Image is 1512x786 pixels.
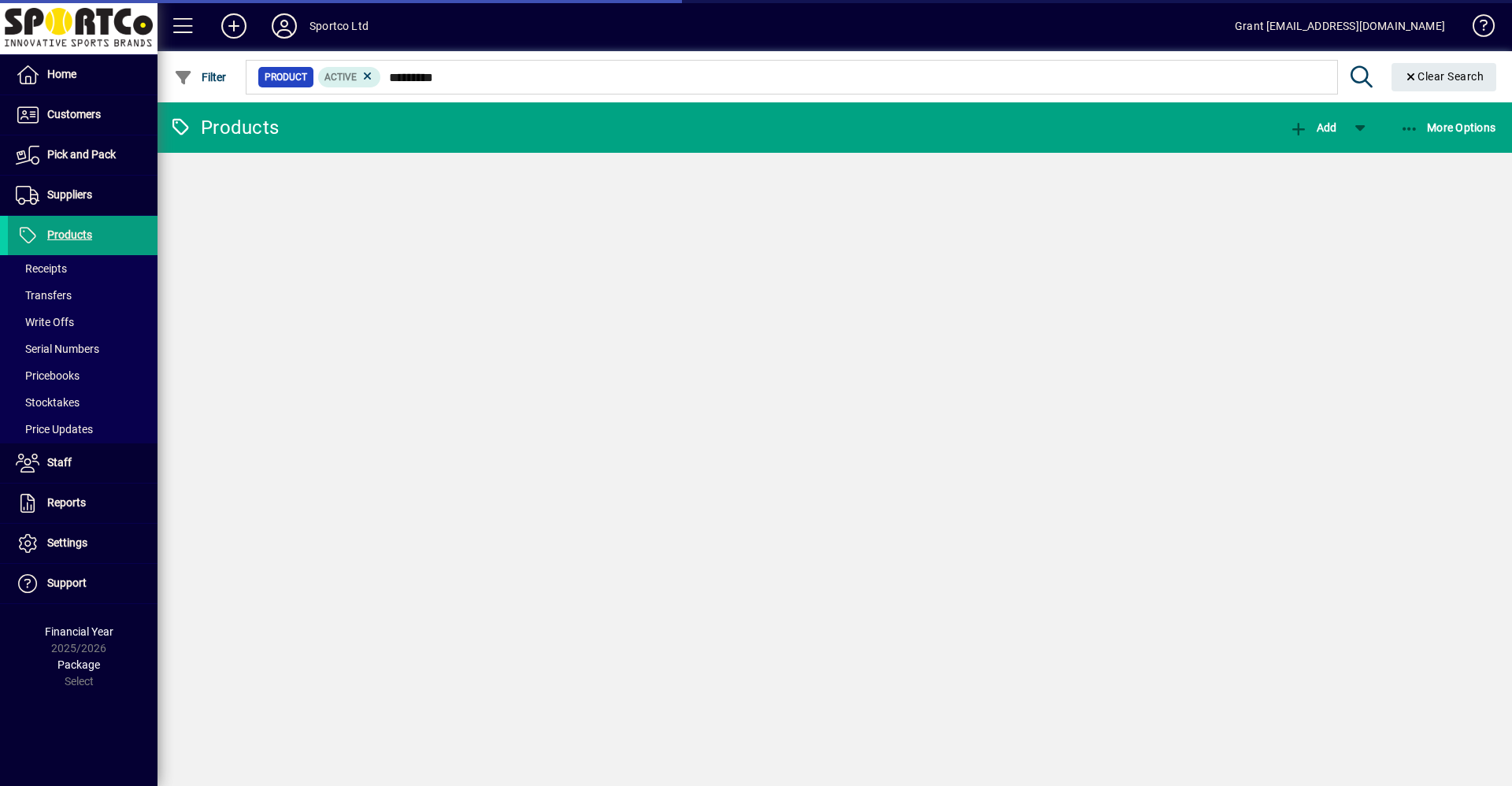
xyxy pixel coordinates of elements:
span: Filter [174,71,227,83]
span: Support [47,577,87,589]
div: Grant [EMAIL_ADDRESS][DOMAIN_NAME] [1235,13,1445,39]
button: Add [209,12,259,40]
a: Staff [8,443,157,483]
span: Stocktakes [16,396,80,409]
span: Write Offs [16,316,74,328]
a: Serial Numbers [8,336,157,362]
span: Clear Search [1404,70,1484,83]
a: Price Updates [8,416,157,443]
a: Home [8,55,157,95]
span: Reports [47,496,86,509]
span: Receipts [16,262,67,275]
button: Add [1285,113,1340,142]
a: Suppliers [8,176,157,215]
a: Support [8,564,157,603]
a: Transfers [8,282,157,309]
div: Products [169,115,279,140]
div: Sportco Ltd [309,13,369,39]
a: Receipts [8,255,157,282]
span: Active [324,72,357,83]
span: Pricebooks [16,369,80,382]
span: Products [47,228,92,241]
mat-chip: Activation Status: Active [318,67,381,87]
button: Filter [170,63,231,91]
a: Settings [8,524,157,563]
span: More Options [1400,121,1496,134]
button: Clear [1392,63,1497,91]
span: Transfers [16,289,72,302]
span: Price Updates [16,423,93,436]
a: Reports [8,484,157,523]
span: Pick and Pack [47,148,116,161]
a: Write Offs [8,309,157,336]
span: Staff [47,456,72,469]
span: Settings [47,536,87,549]
span: Serial Numbers [16,343,99,355]
span: Add [1289,121,1336,134]
span: Package [57,658,100,671]
a: Pick and Pack [8,135,157,175]
span: Financial Year [45,625,113,638]
a: Customers [8,95,157,135]
span: Product [265,69,307,85]
span: Customers [47,108,101,120]
span: Suppliers [47,188,92,201]
span: Home [47,68,76,80]
button: Profile [259,12,309,40]
a: Stocktakes [8,389,157,416]
a: Knowledge Base [1461,3,1492,54]
button: More Options [1396,113,1500,142]
a: Pricebooks [8,362,157,389]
